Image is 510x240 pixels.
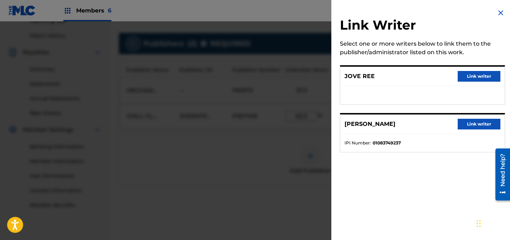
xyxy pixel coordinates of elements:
iframe: Chat Widget [474,206,510,240]
span: Members [76,6,111,15]
img: Top Rightsholders [63,6,72,15]
h2: Link Writer [340,17,505,35]
span: 6 [108,7,111,14]
div: Select one or more writers below to link them to the publisher/administrator listed on this work. [340,40,505,57]
p: JOVE REE [345,72,375,81]
button: Link writer [458,71,500,82]
img: MLC Logo [9,5,36,16]
span: IPI Number : [345,140,371,146]
button: Link writer [458,119,500,129]
iframe: Resource Center [490,146,510,203]
strong: 01083749237 [373,140,401,146]
div: Drag [477,213,481,234]
p: [PERSON_NAME] [345,120,395,128]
